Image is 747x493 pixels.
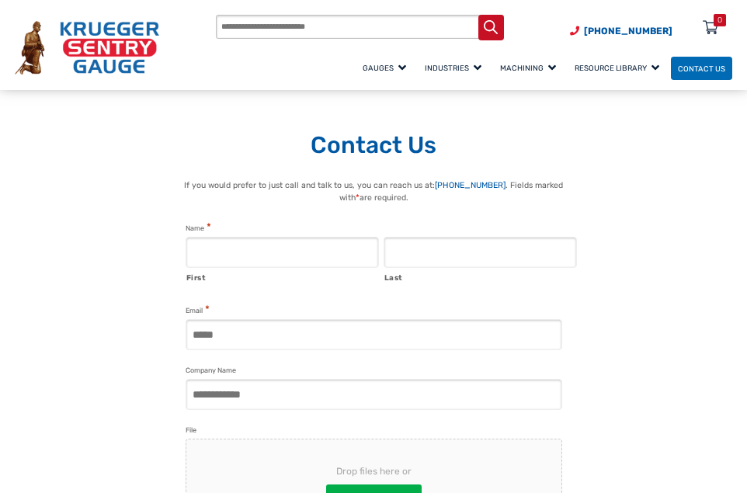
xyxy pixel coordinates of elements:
[186,221,211,234] legend: Name
[186,365,236,377] label: Company Name
[584,26,672,36] span: [PHONE_NUMBER]
[671,57,732,81] a: Contact Us
[575,64,659,72] span: Resource Library
[186,269,379,284] label: First
[500,64,556,72] span: Machining
[568,54,671,82] a: Resource Library
[15,21,159,75] img: Krueger Sentry Gauge
[570,24,672,38] a: Phone Number (920) 434-8860
[435,180,506,190] a: [PHONE_NUMBER]
[425,64,481,72] span: Industries
[418,54,493,82] a: Industries
[170,179,578,204] p: If you would prefer to just call and talk to us, you can reach us at: . Fields marked with are re...
[678,64,725,72] span: Contact Us
[211,464,537,478] span: Drop files here or
[384,269,577,284] label: Last
[186,425,196,436] label: File
[363,64,406,72] span: Gauges
[493,54,568,82] a: Machining
[186,304,210,317] label: Email
[15,131,732,161] h1: Contact Us
[356,54,418,82] a: Gauges
[717,14,722,26] div: 0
